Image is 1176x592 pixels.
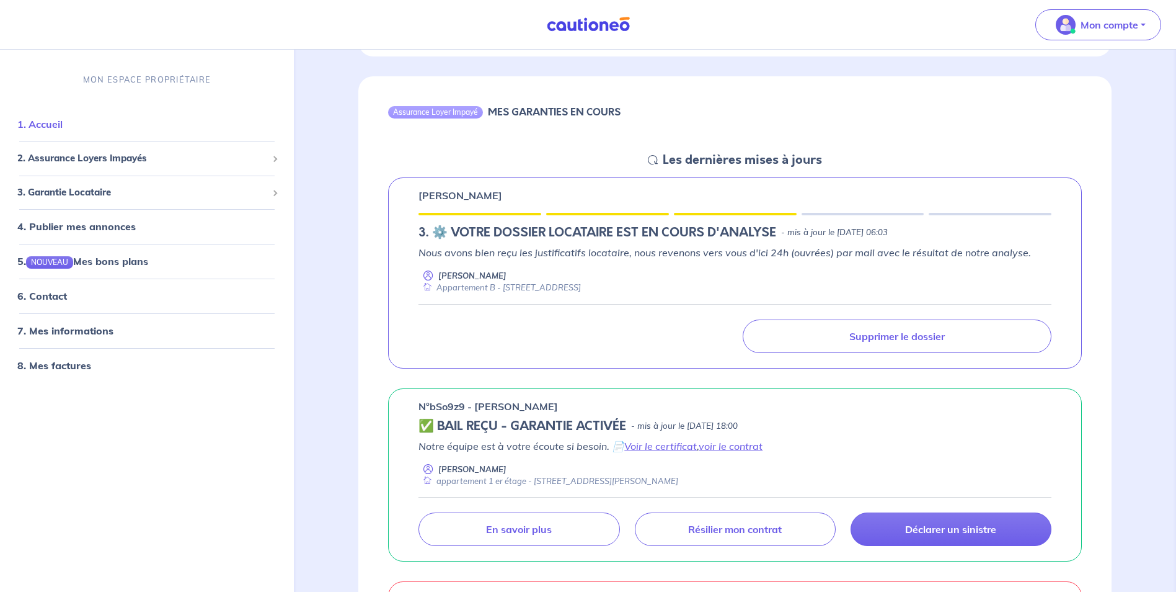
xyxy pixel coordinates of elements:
[17,221,136,233] a: 4. Publier mes annonces
[1056,15,1076,35] img: illu_account_valid_menu.svg
[5,147,289,171] div: 2. Assurance Loyers Impayés
[1035,9,1161,40] button: illu_account_valid_menu.svgMon compte
[5,319,289,344] div: 7. Mes informations
[486,523,552,536] p: En savoir plus
[849,330,945,343] p: Supprimer le dossier
[17,119,63,131] a: 1. Accueil
[418,513,619,546] a: En savoir plus
[17,186,267,200] span: 3. Garantie Locataire
[17,360,91,372] a: 8. Mes factures
[688,523,782,536] p: Résilier mon contrat
[5,112,289,137] div: 1. Accueil
[631,420,738,433] p: - mis à jour le [DATE] 18:00
[663,153,822,168] h5: Les dernières mises à jours
[699,440,763,452] a: voir le contrat
[851,513,1051,546] a: Déclarer un sinistre
[418,419,1051,434] div: state: CONTRACT-VALIDATED, Context: NEW,MAYBE-CERTIFICATE,ALONE,LESSOR-DOCUMENTS
[17,152,267,166] span: 2. Assurance Loyers Impayés
[5,284,289,309] div: 6. Contact
[5,249,289,274] div: 5.NOUVEAUMes bons plans
[418,225,1051,240] div: state: DOCUMENTS-TO-EVALUATE, Context: NEW,CHOOSE-CERTIFICATE,ALONE,LESSOR-DOCUMENTS
[418,282,581,294] div: Appartement B - [STREET_ADDRESS]
[418,399,558,414] p: n°bSo9z9 - [PERSON_NAME]
[488,106,621,118] h6: MES GARANTIES EN COURS
[781,226,888,239] p: - mis à jour le [DATE] 06:03
[438,464,506,475] p: [PERSON_NAME]
[418,475,678,487] div: appartement 1 er étage - [STREET_ADDRESS][PERSON_NAME]
[418,245,1051,260] p: Nous avons bien reçu les justificatifs locataire, nous revenons vers vous d'ici 24h (ouvrées) par...
[635,513,836,546] a: Résilier mon contrat
[542,17,635,32] img: Cautioneo
[418,225,776,240] h5: 3.︎ ⚙️ VOTRE DOSSIER LOCATAIRE EST EN COURS D'ANALYSE
[17,290,67,303] a: 6. Contact
[17,325,113,338] a: 7. Mes informations
[1081,17,1138,32] p: Mon compte
[418,419,626,434] h5: ✅ BAIL REÇU - GARANTIE ACTIVÉE
[438,270,506,282] p: [PERSON_NAME]
[388,106,483,119] div: Assurance Loyer Impayé
[743,320,1051,353] a: Supprimer le dossier
[17,256,148,268] a: 5.NOUVEAUMes bons plans
[905,523,996,536] p: Déclarer un sinistre
[5,181,289,205] div: 3. Garantie Locataire
[5,215,289,240] div: 4. Publier mes annonces
[624,440,697,452] a: Voir le certificat
[418,188,502,203] p: [PERSON_NAME]
[5,354,289,379] div: 8. Mes factures
[418,439,1051,454] p: Notre équipe est à votre écoute si besoin. 📄 ,
[83,74,211,86] p: MON ESPACE PROPRIÉTAIRE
